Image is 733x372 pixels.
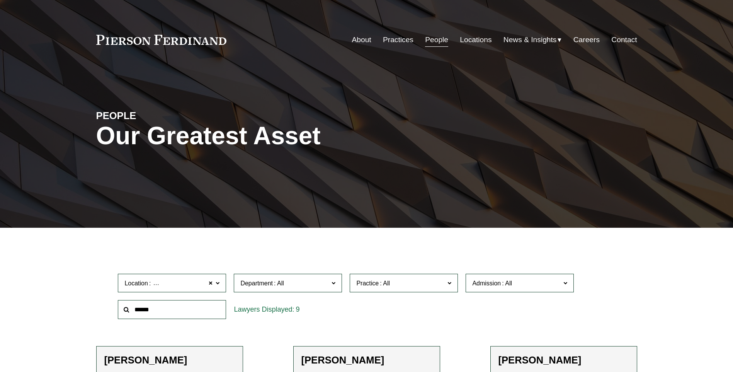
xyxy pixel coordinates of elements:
a: People [425,32,448,47]
span: Location [124,280,148,287]
a: Contact [611,32,637,47]
span: News & Insights [503,33,557,47]
a: Practices [383,32,413,47]
h2: [PERSON_NAME] [104,354,235,366]
a: About [352,32,371,47]
a: Locations [460,32,492,47]
a: folder dropdown [503,32,562,47]
span: Department [240,280,273,287]
h4: PEOPLE [96,109,231,122]
a: Careers [573,32,600,47]
span: Admission [472,280,501,287]
h1: Our Greatest Asset [96,122,457,150]
span: Practice [356,280,379,287]
span: 9 [296,305,299,313]
span: [GEOGRAPHIC_DATA] [152,278,216,288]
h2: [PERSON_NAME] [498,354,629,366]
h2: [PERSON_NAME] [301,354,432,366]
